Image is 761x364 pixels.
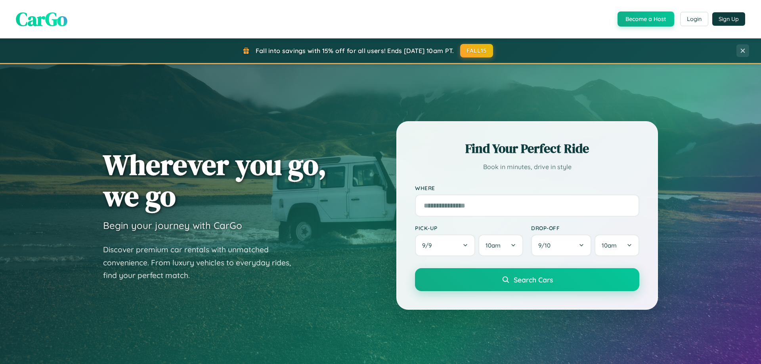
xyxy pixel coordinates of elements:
[478,234,523,256] button: 10am
[415,234,475,256] button: 9/9
[415,185,639,191] label: Where
[680,12,708,26] button: Login
[103,243,301,282] p: Discover premium car rentals with unmatched convenience. From luxury vehicles to everyday rides, ...
[514,275,553,284] span: Search Cars
[595,234,639,256] button: 10am
[415,225,523,231] label: Pick-up
[460,44,493,57] button: FALL15
[256,47,454,55] span: Fall into savings with 15% off for all users! Ends [DATE] 10am PT.
[415,268,639,291] button: Search Cars
[531,225,639,231] label: Drop-off
[415,161,639,173] p: Book in minutes, drive in style
[16,6,67,32] span: CarGo
[531,234,591,256] button: 9/10
[618,11,674,27] button: Become a Host
[422,242,436,249] span: 9 / 9
[602,242,617,249] span: 10am
[103,219,242,231] h3: Begin your journey with CarGo
[538,242,554,249] span: 9 / 10
[103,149,327,212] h1: Wherever you go, we go
[486,242,501,249] span: 10am
[712,12,745,26] button: Sign Up
[415,140,639,157] h2: Find Your Perfect Ride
